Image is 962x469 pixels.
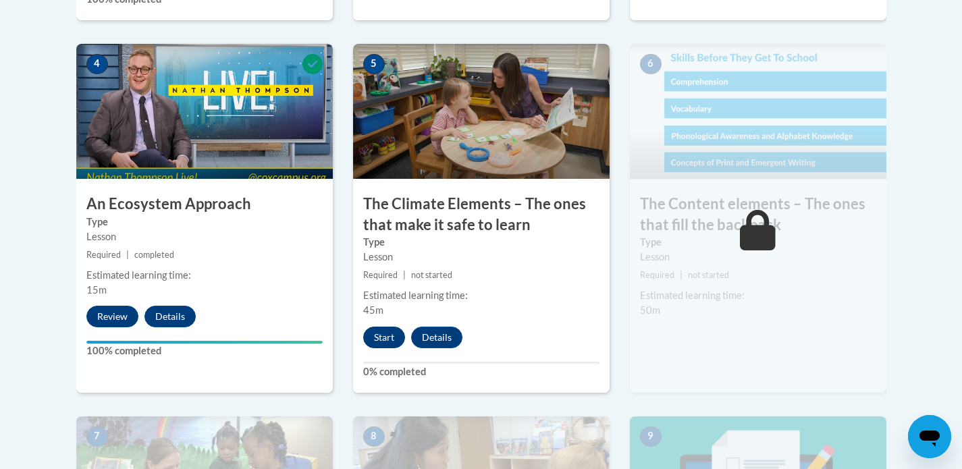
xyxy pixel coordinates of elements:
span: 50m [640,304,660,316]
div: Lesson [86,229,323,244]
div: Estimated learning time: [86,268,323,283]
button: Details [411,327,462,348]
label: Type [363,235,599,250]
span: Required [640,270,674,280]
div: Lesson [363,250,599,265]
div: Estimated learning time: [640,288,876,303]
img: Course Image [76,44,333,179]
span: | [403,270,406,280]
label: 0% completed [363,364,599,379]
span: 6 [640,54,662,74]
iframe: Button to launch messaging window [908,415,951,458]
div: Your progress [86,341,323,343]
span: 4 [86,54,108,74]
div: Estimated learning time: [363,288,599,303]
h3: The Content elements – The ones that fill the backpack [630,194,886,236]
span: | [126,250,129,260]
span: 8 [363,426,385,447]
button: Start [363,327,405,348]
h3: The Climate Elements – The ones that make it safe to learn [353,194,610,236]
span: 5 [363,54,385,74]
label: Type [640,235,876,250]
span: Required [86,250,121,260]
span: not started [688,270,729,280]
span: | [680,270,683,280]
span: Required [363,270,398,280]
span: 7 [86,426,108,447]
span: not started [411,270,452,280]
h3: An Ecosystem Approach [76,194,333,215]
span: completed [134,250,174,260]
label: 100% completed [86,343,323,358]
img: Course Image [630,44,886,179]
label: Type [86,215,323,229]
div: Lesson [640,250,876,265]
button: Details [144,306,196,327]
span: 45m [363,304,383,316]
span: 15m [86,284,107,296]
img: Course Image [353,44,610,179]
span: 9 [640,426,662,447]
button: Review [86,306,138,327]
